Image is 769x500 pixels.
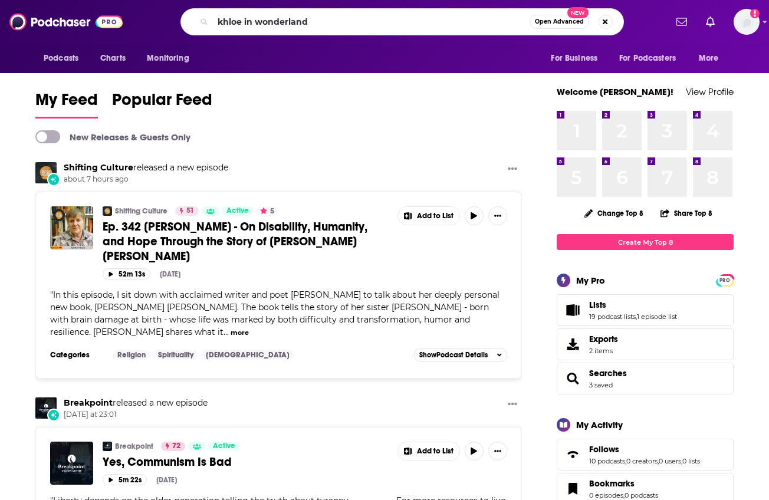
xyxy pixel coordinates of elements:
a: 1 episode list [637,312,677,321]
span: Bookmarks [589,478,635,489]
a: Active [208,442,240,451]
span: Searches [589,368,627,379]
span: about 7 hours ago [64,175,228,185]
img: Breakpoint [35,397,57,419]
a: Breakpoint [115,442,153,451]
a: 72 [161,442,185,451]
span: New [567,7,589,18]
button: open menu [35,47,94,70]
div: My Activity [576,419,623,430]
button: Show More Button [398,442,459,460]
a: Shifting Culture [103,206,112,216]
span: Searches [557,363,734,394]
span: , [658,457,659,465]
span: [DATE] at 23:01 [64,410,208,420]
a: Charts [93,47,133,70]
a: Exports [557,328,734,360]
a: Searches [561,370,584,387]
span: Lists [589,300,606,310]
a: [DEMOGRAPHIC_DATA] [201,350,294,360]
span: Monitoring [147,50,189,67]
span: , [625,457,626,465]
a: 0 lists [682,457,700,465]
a: Shifting Culture [64,162,133,173]
a: Bookmarks [589,478,658,489]
span: Follows [589,444,619,455]
span: For Podcasters [619,50,676,67]
a: 19 podcast lists [589,312,636,321]
button: 52m 13s [103,268,150,279]
a: View Profile [686,86,734,97]
span: PRO [718,276,732,285]
h3: released a new episode [64,397,208,409]
img: Shifting Culture [35,162,57,183]
a: 0 episodes [589,491,623,499]
span: , [636,312,637,321]
a: Shifting Culture [115,206,167,216]
div: New Episode [47,409,60,422]
img: Yes, Communism Is Bad [50,442,93,485]
span: 72 [172,440,180,452]
h3: Categories [50,350,103,360]
img: Ep. 342 Kathleen Norris - On Disability, Humanity, and Hope Through the Story of Rebecca Sue [50,206,93,249]
a: Follows [589,444,700,455]
button: Share Top 8 [660,202,713,225]
button: Show profile menu [734,9,760,35]
button: open menu [139,47,204,70]
svg: Add a profile image [750,9,760,18]
div: [DATE] [156,476,177,484]
a: Show notifications dropdown [672,12,692,32]
a: Breakpoint [64,397,113,408]
span: Exports [589,334,618,344]
span: Active [213,440,235,452]
span: Add to List [417,447,453,456]
img: Podchaser - Follow, Share and Rate Podcasts [9,11,123,33]
a: 10 podcasts [589,457,625,465]
a: Popular Feed [112,90,212,119]
button: Change Top 8 [577,206,650,221]
h3: released a new episode [64,162,228,173]
span: Show Podcast Details [419,351,488,359]
a: 0 users [659,457,681,465]
span: Popular Feed [112,90,212,117]
span: , [623,491,625,499]
a: My Feed [35,90,98,119]
button: Open AdvancedNew [530,15,589,29]
a: Follows [561,446,584,463]
img: Breakpoint [103,442,112,451]
span: Active [226,205,249,217]
div: My Pro [576,275,605,286]
span: 51 [186,205,194,217]
a: Religion [113,350,150,360]
span: 2 items [589,347,618,355]
button: 5m 22s [103,474,147,485]
span: Lists [557,294,734,326]
a: Yes, Communism Is Bad [103,455,389,469]
div: New Episode [47,173,60,186]
input: Search podcasts, credits, & more... [213,12,530,31]
button: Show More Button [398,207,459,225]
a: PRO [718,275,732,284]
button: open menu [612,47,693,70]
button: Show More Button [488,442,507,460]
button: 5 [257,206,278,216]
span: For Business [551,50,597,67]
a: Active [222,206,254,216]
a: Bookmarks [561,481,584,497]
a: Show notifications dropdown [701,12,719,32]
a: 0 creators [626,457,658,465]
a: Lists [589,300,677,310]
a: Ep. 342 [PERSON_NAME] - On Disability, Humanity, and Hope Through the Story of [PERSON_NAME] [PER... [103,219,389,264]
a: Create My Top 8 [557,234,734,250]
span: Open Advanced [535,19,584,25]
button: ShowPodcast Details [414,348,507,362]
span: Follows [557,439,734,471]
a: 51 [175,206,199,216]
button: open menu [691,47,734,70]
